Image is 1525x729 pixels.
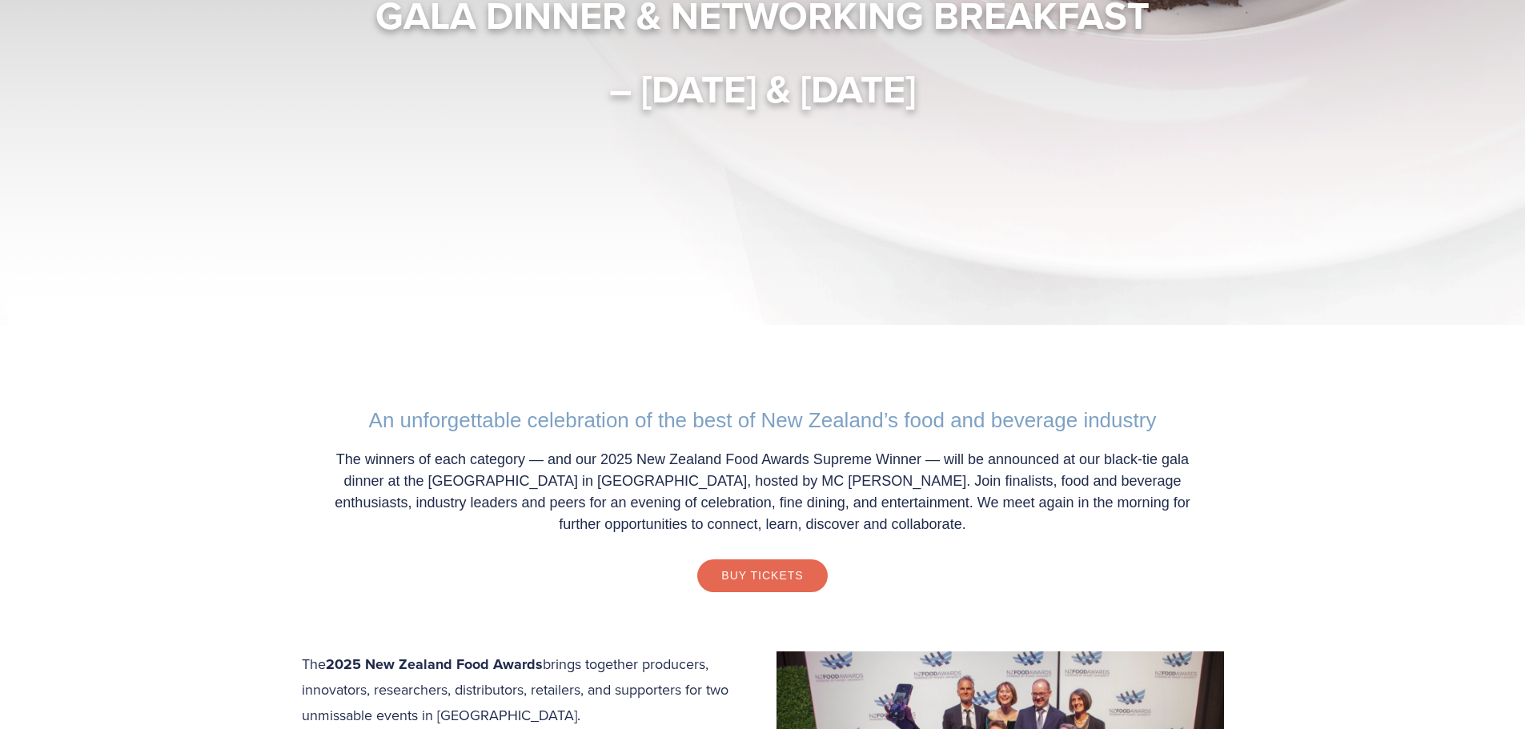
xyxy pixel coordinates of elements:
[326,654,543,675] strong: 2025 New Zealand Food Awards
[318,408,1208,433] h2: An unforgettable celebration of the best of New Zealand’s food and beverage industry
[318,449,1208,535] p: The winners of each category — and our 2025 New Zealand Food Awards Supreme Winner — will be anno...
[302,65,1224,113] h1: – [DATE] & [DATE]
[302,651,1224,728] p: The brings together producers, innovators, researchers, distributors, retailers, and supporters f...
[697,559,827,591] a: Buy Tickets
